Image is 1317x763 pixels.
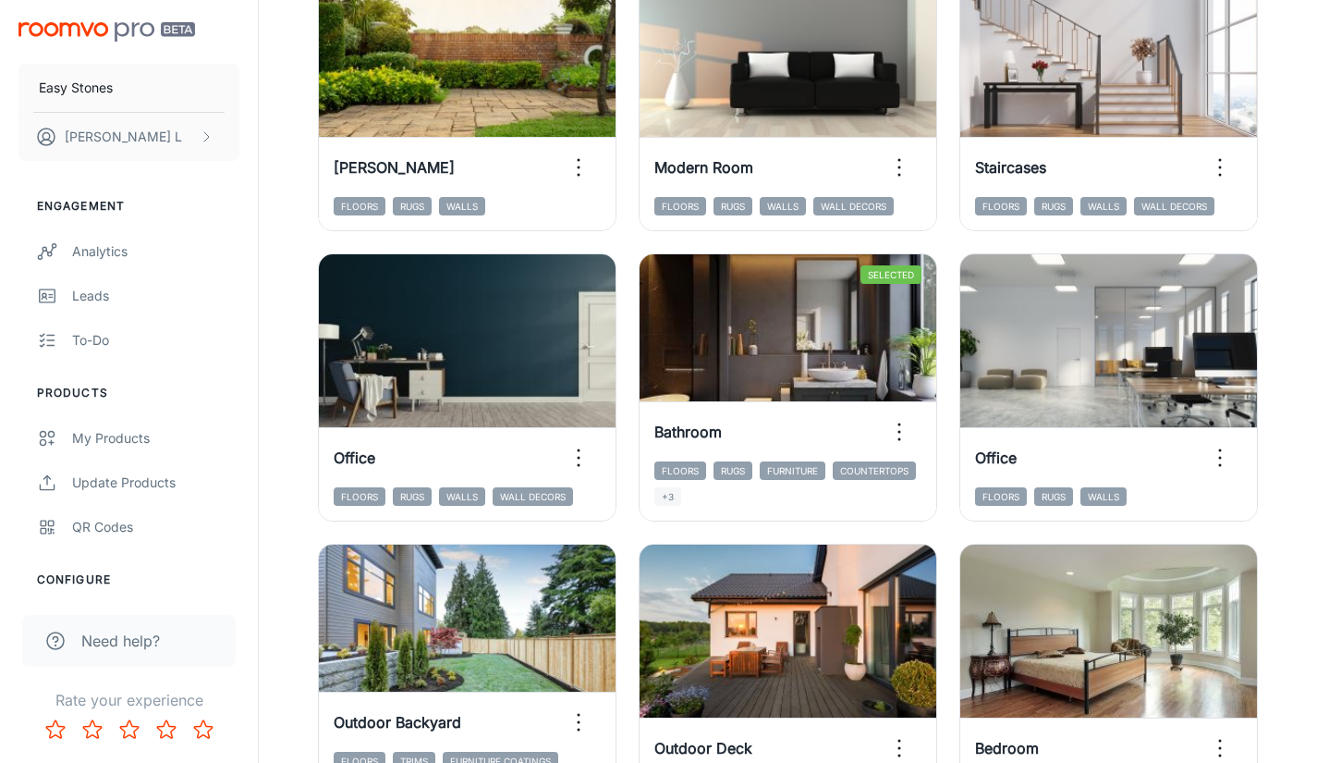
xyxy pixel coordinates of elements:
[1080,487,1127,506] span: Walls
[1034,487,1073,506] span: Rugs
[975,487,1027,506] span: Floors
[18,22,195,42] img: Roomvo PRO Beta
[760,461,825,480] span: Furniture
[975,447,1017,469] h6: Office
[975,737,1039,759] h6: Bedroom
[713,197,752,215] span: Rugs
[72,473,239,493] div: Update Products
[72,517,239,537] div: QR Codes
[654,197,706,215] span: Floors
[393,197,432,215] span: Rugs
[81,630,160,652] span: Need help?
[185,711,222,748] button: Rate 5 star
[760,197,806,215] span: Walls
[439,487,485,506] span: Walls
[72,286,239,306] div: Leads
[439,197,485,215] span: Walls
[39,78,113,98] p: Easy Stones
[334,711,461,733] h6: Outdoor Backyard
[65,127,182,147] p: [PERSON_NAME] L
[1134,197,1214,215] span: Wall Decors
[111,711,148,748] button: Rate 3 star
[15,689,243,711] p: Rate your experience
[393,487,432,506] span: Rugs
[813,197,894,215] span: Wall Decors
[72,428,239,449] div: My Products
[334,447,375,469] h6: Office
[860,265,921,284] span: Selected
[654,487,681,506] span: +3
[18,64,239,112] button: Easy Stones
[654,421,722,443] h6: Bathroom
[37,711,74,748] button: Rate 1 star
[1080,197,1127,215] span: Walls
[975,156,1046,178] h6: Staircases
[74,711,111,748] button: Rate 2 star
[334,156,455,178] h6: [PERSON_NAME]
[493,487,573,506] span: Wall Decors
[654,461,706,480] span: Floors
[654,156,753,178] h6: Modern Room
[654,737,752,759] h6: Outdoor Deck
[975,197,1027,215] span: Floors
[833,461,916,480] span: Countertops
[72,330,239,351] div: To-do
[1034,197,1073,215] span: Rugs
[18,113,239,161] button: [PERSON_NAME] L
[72,241,239,262] div: Analytics
[713,461,752,480] span: Rugs
[334,487,385,506] span: Floors
[148,711,185,748] button: Rate 4 star
[334,197,385,215] span: Floors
